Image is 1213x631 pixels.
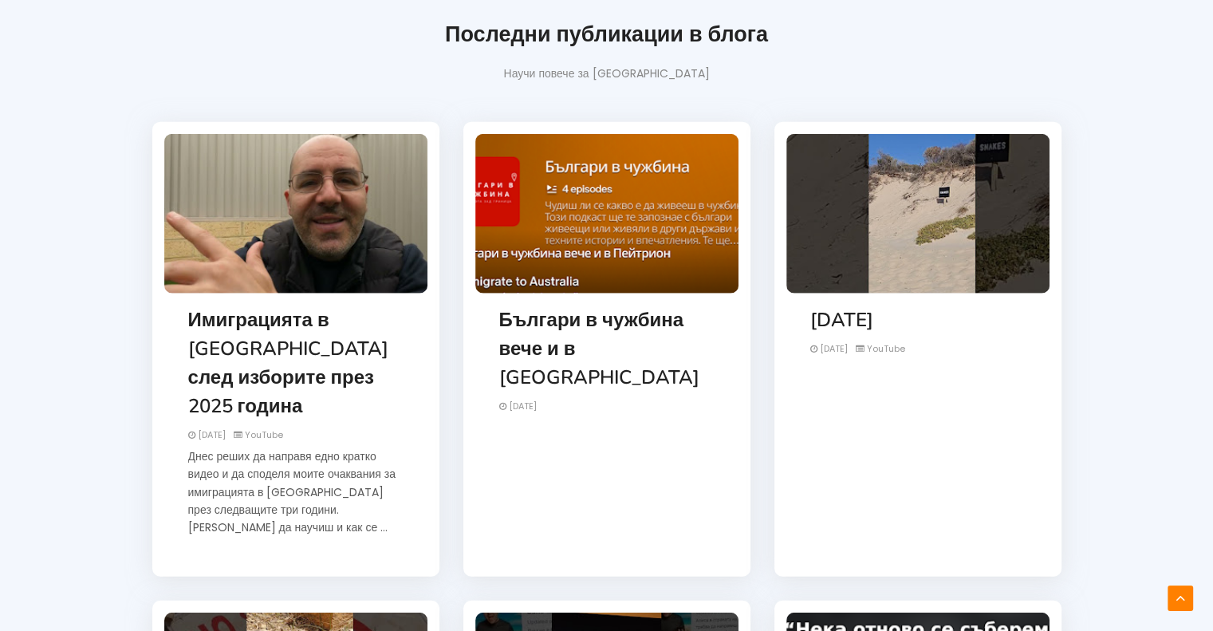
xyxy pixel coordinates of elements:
h3: Последни публикации в блога [152,20,1061,49]
span: YouTube [856,342,905,355]
abbr: 16 ноември [820,342,848,355]
abbr: 09 май [509,400,537,412]
a: Българи в чужбина вече и в [GEOGRAPHIC_DATA] [499,307,699,390]
a: Имиграцията в [GEOGRAPHIC_DATA] след изборите през 2025 година [188,307,388,419]
span: YouTube [234,428,283,441]
img: Българи в чужбина вече и в Пейтрион [475,134,738,294]
img: Имиграцията в Австралия след изборите през 2025 година [164,134,427,294]
img: 16 November 2024 [786,134,1050,294]
abbr: 23 май [198,428,226,441]
a: [DATE] [810,307,873,333]
div: Back to Top [1168,586,1193,611]
p: Днес реших да направя едно кратко видео и да споделя моите очаквания за имиграцията в [GEOGRAPHIC... [188,448,404,537]
p: Научи повече за [GEOGRAPHIC_DATA] [152,65,1061,82]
